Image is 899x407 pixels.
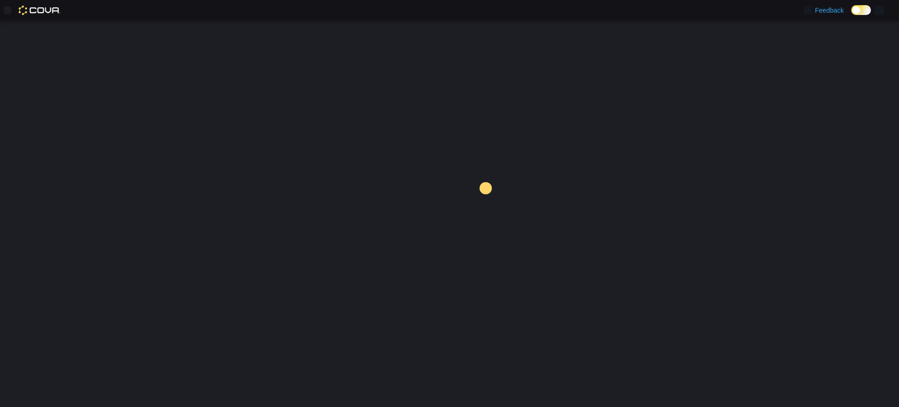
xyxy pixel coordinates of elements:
img: Cova [19,6,60,15]
img: cova-loader [449,175,520,245]
span: Feedback [815,6,844,15]
input: Dark Mode [851,5,871,15]
a: Feedback [800,1,847,20]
